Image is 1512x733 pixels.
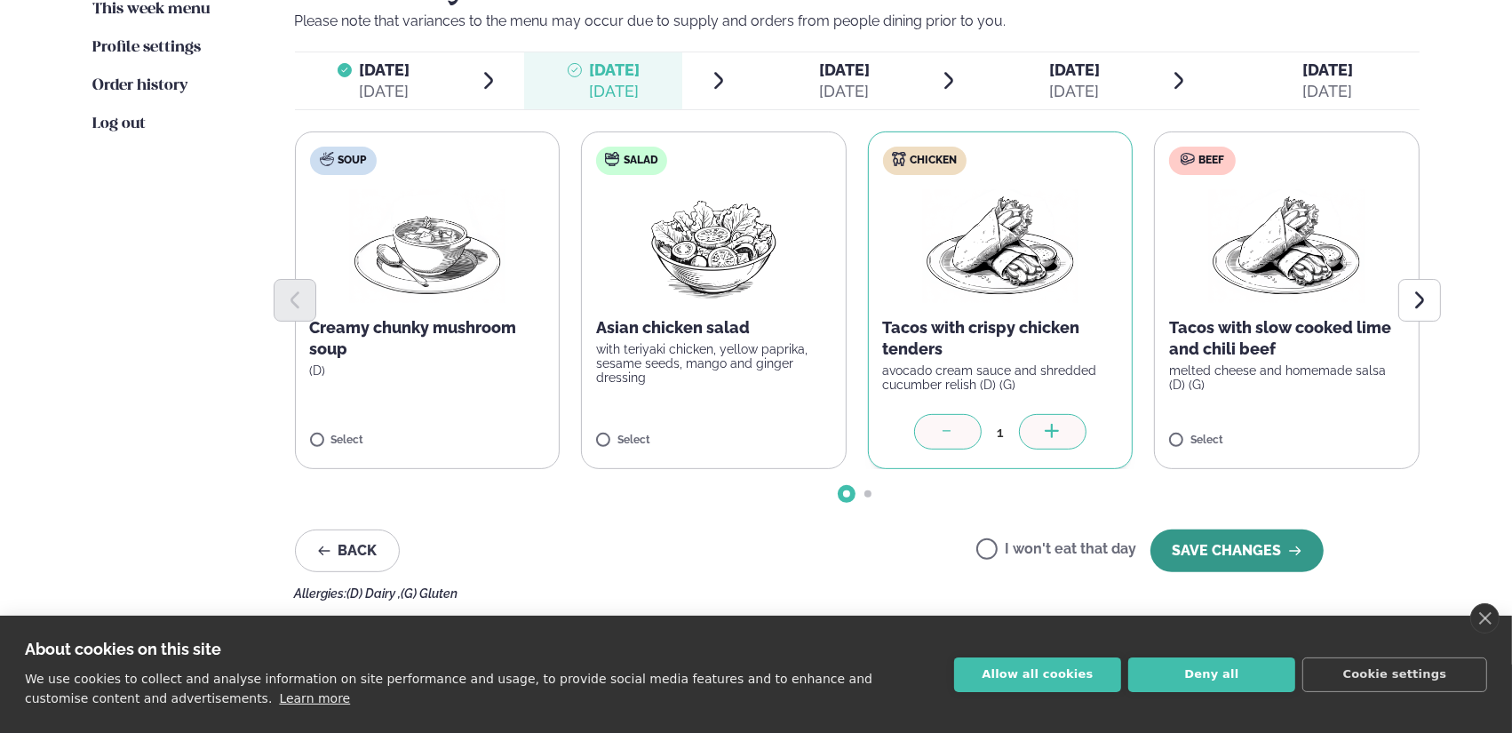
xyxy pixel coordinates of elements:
span: Soup [338,154,367,168]
div: [DATE] [819,81,870,102]
button: Next slide [1398,279,1441,322]
strong: About cookies on this site [25,640,221,658]
div: [DATE] [359,81,410,102]
button: Previous slide [274,279,316,322]
span: Salad [624,154,658,168]
span: Chicken [911,154,958,168]
div: 1 [982,422,1019,442]
p: Please note that variances to the menu may occur due to supply and orders from people dining prio... [295,11,1420,32]
a: Profile settings [93,37,202,59]
p: Asian chicken salad [596,317,832,339]
img: chicken.svg [892,152,906,166]
span: Log out [93,116,147,131]
span: [DATE] [359,60,410,79]
button: Allow all cookies [954,657,1121,692]
a: close [1470,603,1500,633]
p: Tacos with crispy chicken tenders [883,317,1118,360]
img: soup.svg [320,152,334,166]
span: [DATE] [819,60,870,79]
button: Deny all [1128,657,1295,692]
span: [DATE] [1049,60,1100,79]
button: SAVE CHANGES [1150,530,1324,572]
span: This week menu [93,2,211,17]
span: [DATE] [589,60,640,79]
p: (D) [310,363,545,378]
img: salad.svg [605,152,619,166]
img: Wraps.png [922,189,1078,303]
p: melted cheese and homemade salsa (D) (G) [1169,363,1405,392]
div: [DATE] [589,81,640,102]
span: (D) Dairy , [347,586,402,601]
p: Creamy chunky mushroom soup [310,317,545,360]
a: Order history [93,76,188,97]
p: avocado cream sauce and shredded cucumber relish (D) (G) [883,363,1118,392]
img: beef.svg [1181,152,1195,166]
p: Tacos with slow cooked lime and chili beef [1169,317,1405,360]
span: [DATE] [1302,60,1353,79]
p: with teriyaki chicken, yellow paprika, sesame seeds, mango and ginger dressing [596,342,832,385]
div: Allergies: [295,586,1420,601]
div: [DATE] [1302,81,1353,102]
img: Soup.png [349,189,505,303]
button: Back [295,530,400,572]
img: Salad.png [635,189,792,303]
span: Profile settings [93,40,202,55]
img: Wraps.png [1208,189,1365,303]
p: We use cookies to collect and analyse information on site performance and usage, to provide socia... [25,672,872,705]
span: Go to slide 1 [843,490,850,498]
span: Beef [1199,154,1225,168]
div: [DATE] [1049,81,1100,102]
span: (G) Gluten [402,586,458,601]
a: Log out [93,114,147,135]
span: Go to slide 2 [864,490,871,498]
a: Learn more [279,691,350,705]
button: Cookie settings [1302,657,1487,692]
span: Order history [93,78,188,93]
